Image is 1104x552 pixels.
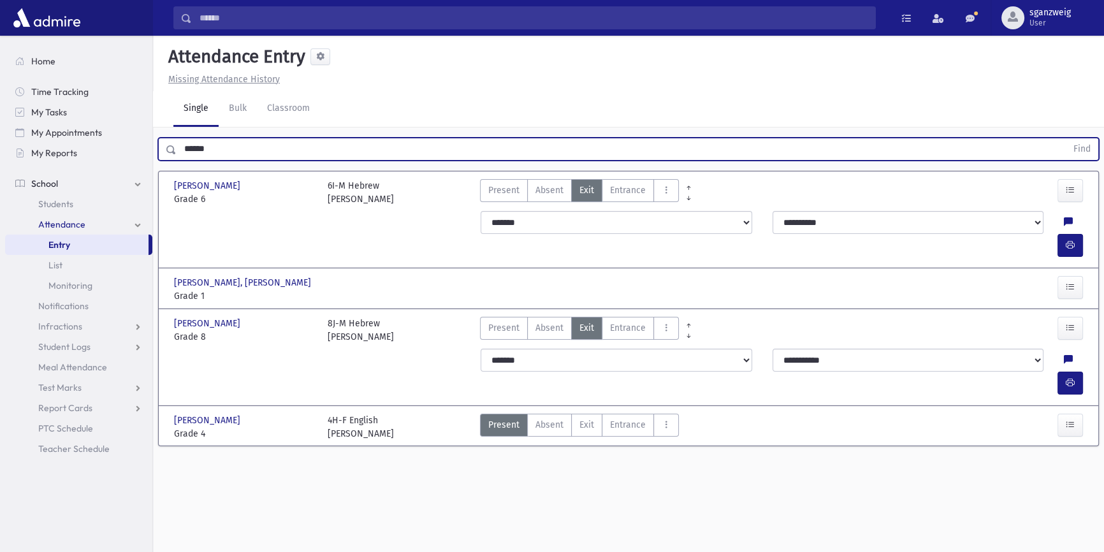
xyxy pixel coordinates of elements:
[163,46,305,68] h5: Attendance Entry
[174,330,315,344] span: Grade 8
[174,289,315,303] span: Grade 1
[38,219,85,230] span: Attendance
[257,91,320,127] a: Classroom
[5,102,152,122] a: My Tasks
[48,259,62,271] span: List
[5,296,152,316] a: Notifications
[38,382,82,393] span: Test Marks
[5,316,152,337] a: Infractions
[5,51,152,71] a: Home
[163,74,280,85] a: Missing Attendance History
[5,255,152,275] a: List
[579,184,594,197] span: Exit
[173,91,219,127] a: Single
[31,55,55,67] span: Home
[488,184,519,197] span: Present
[31,127,102,138] span: My Appointments
[488,418,519,432] span: Present
[38,198,73,210] span: Students
[1066,138,1098,160] button: Find
[5,439,152,459] a: Teacher Schedule
[610,184,646,197] span: Entrance
[5,275,152,296] a: Monitoring
[5,418,152,439] a: PTC Schedule
[480,414,679,440] div: AttTypes
[535,321,563,335] span: Absent
[219,91,257,127] a: Bulk
[174,414,243,427] span: [PERSON_NAME]
[192,6,875,29] input: Search
[328,317,394,344] div: 8J-M Hebrew [PERSON_NAME]
[5,357,152,377] a: Meal Attendance
[38,423,93,434] span: PTC Schedule
[38,300,89,312] span: Notifications
[38,443,110,454] span: Teacher Schedule
[1029,18,1071,28] span: User
[174,276,314,289] span: [PERSON_NAME], [PERSON_NAME]
[38,402,92,414] span: Report Cards
[38,321,82,332] span: Infractions
[48,280,92,291] span: Monitoring
[31,178,58,189] span: School
[5,143,152,163] a: My Reports
[5,377,152,398] a: Test Marks
[174,192,315,206] span: Grade 6
[610,321,646,335] span: Entrance
[31,86,89,98] span: Time Tracking
[480,179,679,206] div: AttTypes
[31,147,77,159] span: My Reports
[328,179,394,206] div: 6I-M Hebrew [PERSON_NAME]
[5,398,152,418] a: Report Cards
[31,106,67,118] span: My Tasks
[5,122,152,143] a: My Appointments
[5,82,152,102] a: Time Tracking
[168,74,280,85] u: Missing Attendance History
[174,179,243,192] span: [PERSON_NAME]
[5,214,152,235] a: Attendance
[535,418,563,432] span: Absent
[38,341,91,352] span: Student Logs
[174,317,243,330] span: [PERSON_NAME]
[579,418,594,432] span: Exit
[480,317,679,344] div: AttTypes
[5,173,152,194] a: School
[5,194,152,214] a: Students
[1029,8,1071,18] span: sganzweig
[10,5,84,31] img: AdmirePro
[174,427,315,440] span: Grade 4
[579,321,594,335] span: Exit
[535,184,563,197] span: Absent
[5,235,149,255] a: Entry
[610,418,646,432] span: Entrance
[328,414,394,440] div: 4H-F English [PERSON_NAME]
[5,337,152,357] a: Student Logs
[38,361,107,373] span: Meal Attendance
[48,239,70,251] span: Entry
[488,321,519,335] span: Present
